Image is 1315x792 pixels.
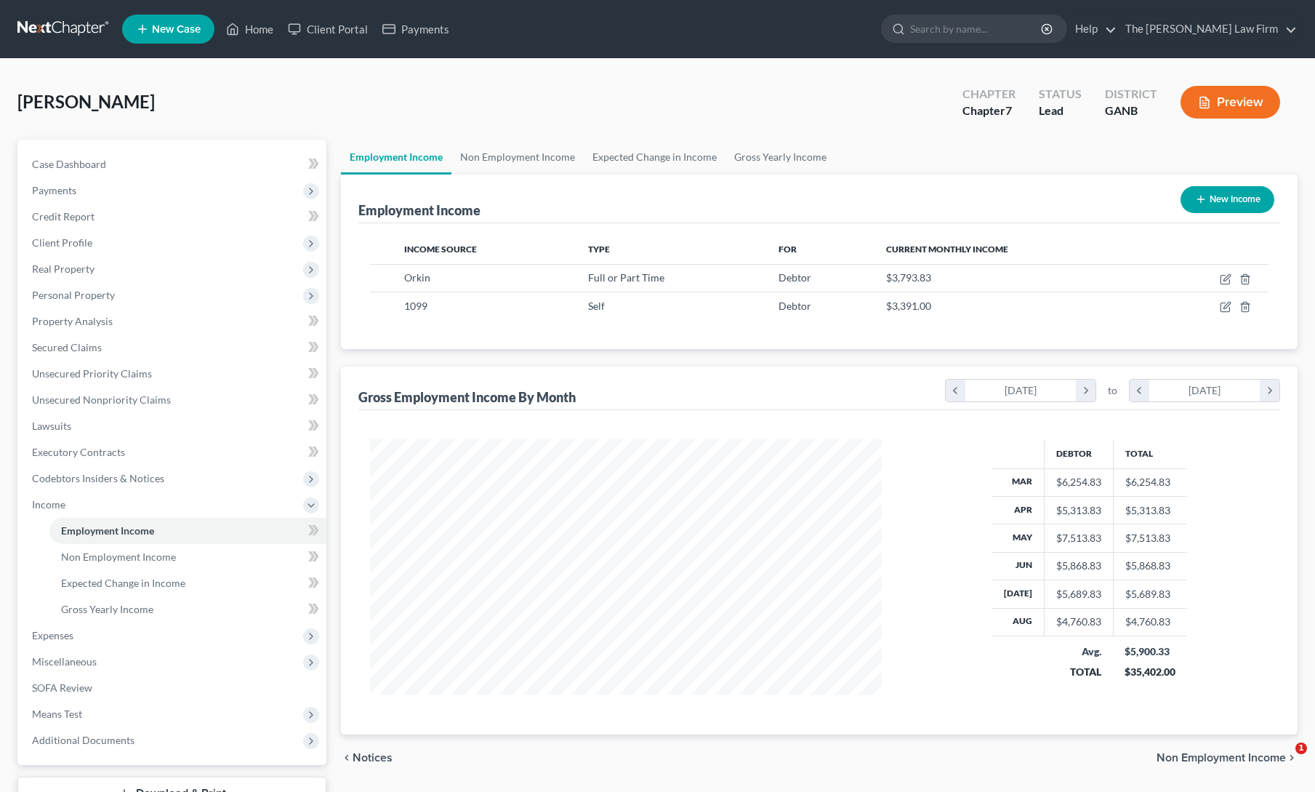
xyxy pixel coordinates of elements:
[992,496,1045,524] th: Apr
[1105,86,1157,103] div: District
[886,271,931,284] span: $3,793.83
[341,752,393,764] button: chevron_left Notices
[32,629,73,641] span: Expenses
[779,244,797,255] span: For
[20,413,326,439] a: Lawsuits
[1113,496,1187,524] td: $5,313.83
[32,681,92,694] span: SOFA Review
[20,439,326,465] a: Executory Contracts
[1181,86,1280,119] button: Preview
[1055,665,1101,679] div: TOTAL
[1044,439,1113,468] th: Debtor
[1113,580,1187,608] td: $5,689.83
[1056,475,1101,489] div: $6,254.83
[992,524,1045,552] th: May
[1113,439,1187,468] th: Total
[20,387,326,413] a: Unsecured Nonpriority Claims
[20,361,326,387] a: Unsecured Priority Claims
[341,140,451,175] a: Employment Income
[404,244,477,255] span: Income Source
[32,420,71,432] span: Lawsuits
[281,16,375,42] a: Client Portal
[20,335,326,361] a: Secured Claims
[32,498,65,511] span: Income
[32,289,115,301] span: Personal Property
[32,315,113,327] span: Property Analysis
[1056,503,1101,518] div: $5,313.83
[17,91,155,112] span: [PERSON_NAME]
[20,204,326,230] a: Credit Report
[1056,587,1101,601] div: $5,689.83
[49,518,326,544] a: Employment Income
[32,655,97,668] span: Miscellaneous
[1157,752,1286,764] span: Non Employment Income
[588,300,605,312] span: Self
[1295,743,1307,754] span: 1
[1056,531,1101,545] div: $7,513.83
[61,603,153,615] span: Gross Yearly Income
[20,151,326,177] a: Case Dashboard
[219,16,281,42] a: Home
[451,140,584,175] a: Non Employment Income
[32,158,106,170] span: Case Dashboard
[20,675,326,701] a: SOFA Review
[910,15,1043,42] input: Search by name...
[32,367,152,380] span: Unsecured Priority Claims
[32,184,76,196] span: Payments
[32,708,82,720] span: Means Test
[32,393,171,406] span: Unsecured Nonpriority Claims
[32,236,92,249] span: Client Profile
[375,16,457,42] a: Payments
[32,446,125,458] span: Executory Contracts
[1125,644,1175,659] div: $5,900.33
[1181,186,1274,213] button: New Income
[353,752,393,764] span: Notices
[886,300,931,312] span: $3,391.00
[1056,559,1101,573] div: $5,868.83
[32,472,164,484] span: Codebtors Insiders & Notices
[1068,16,1117,42] a: Help
[49,570,326,596] a: Expected Change in Income
[1266,743,1300,777] iframe: Intercom live chat
[32,263,94,275] span: Real Property
[779,271,811,284] span: Debtor
[1113,608,1187,636] td: $4,760.83
[1260,380,1279,401] i: chevron_right
[588,271,664,284] span: Full or Part Time
[61,551,176,563] span: Non Employment Income
[1113,468,1187,496] td: $6,254.83
[1130,380,1149,401] i: chevron_left
[1113,524,1187,552] td: $7,513.83
[61,577,185,589] span: Expected Change in Income
[1005,103,1012,117] span: 7
[946,380,965,401] i: chevron_left
[1125,665,1175,679] div: $35,402.00
[962,103,1016,119] div: Chapter
[358,201,480,219] div: Employment Income
[1039,86,1082,103] div: Status
[20,308,326,335] a: Property Analysis
[49,544,326,570] a: Non Employment Income
[1157,752,1298,764] button: Non Employment Income chevron_right
[965,380,1077,401] div: [DATE]
[32,734,134,746] span: Additional Documents
[404,300,427,312] span: 1099
[1105,103,1157,119] div: GANB
[49,596,326,623] a: Gross Yearly Income
[1076,380,1095,401] i: chevron_right
[61,524,154,537] span: Employment Income
[404,271,430,284] span: Orkin
[779,300,811,312] span: Debtor
[992,608,1045,636] th: Aug
[725,140,835,175] a: Gross Yearly Income
[152,24,201,35] span: New Case
[962,86,1016,103] div: Chapter
[1118,16,1297,42] a: The [PERSON_NAME] Law Firm
[1113,552,1187,580] td: $5,868.83
[992,552,1045,580] th: Jun
[358,388,576,406] div: Gross Employment Income By Month
[32,341,102,353] span: Secured Claims
[588,244,610,255] span: Type
[1149,380,1260,401] div: [DATE]
[32,210,94,223] span: Credit Report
